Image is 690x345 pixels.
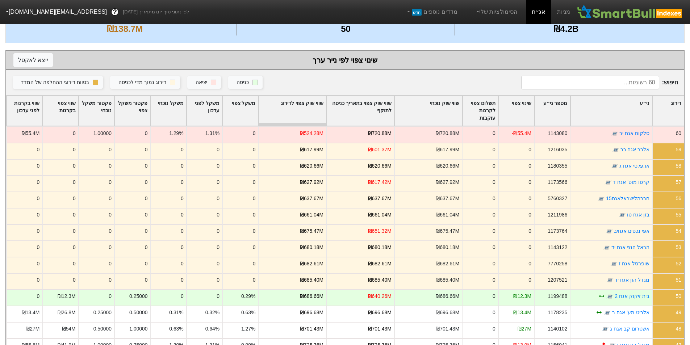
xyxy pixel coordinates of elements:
div: 0 [109,162,112,170]
div: 0 [217,162,219,170]
div: ₪12.3M [513,293,531,300]
div: 55 [676,211,681,219]
div: 0.25000 [129,293,147,300]
div: 0 [493,260,495,268]
div: 0 [493,146,495,153]
div: יציאה [196,79,207,87]
div: 52 [676,260,681,268]
div: ₪620.66M [368,162,392,170]
div: 0 [253,162,256,170]
div: 0 [181,178,184,186]
div: 0 [37,211,40,219]
div: 0 [37,178,40,186]
div: 53 [676,244,681,251]
img: tase link [611,130,618,138]
div: Toggle SortBy [259,96,326,126]
img: tase link [598,195,605,203]
div: 0 [217,195,219,202]
div: ₪675.47M [436,227,459,235]
div: 0 [253,260,256,268]
div: Toggle SortBy [79,96,114,126]
button: דירוג נמוך מדי לכניסה [110,76,180,89]
div: ₪26.8M [58,309,76,316]
div: 0 [109,195,112,202]
div: 60 [676,130,681,137]
div: 1216035 [548,146,567,153]
div: ₪637.67M [368,195,392,202]
div: 1199488 [548,293,567,300]
div: 0 [73,146,76,153]
div: 0 [493,325,495,333]
button: יציאה [187,76,221,89]
div: 0 [528,276,531,284]
div: 0 [253,276,256,284]
a: בית זיקוק אגח 2 [615,293,649,299]
div: 0 [37,276,40,284]
div: ₪620.66M [300,162,323,170]
div: 0 [181,276,184,284]
div: 0 [73,260,76,268]
a: אלבר אגח כב [620,147,649,152]
div: ₪4.2B [457,22,675,35]
span: חיפוש : [521,76,678,89]
a: הראל הנפ אגח יד [611,244,649,250]
div: בטווח דירוגי ההחלפה של המדד [21,79,89,87]
span: ? [113,7,117,17]
div: 0 [145,227,148,235]
a: סלקום אגח יב [619,130,649,136]
div: ₪685.40M [436,276,459,284]
div: 1.00000 [129,325,147,333]
div: 0 [528,195,531,202]
div: 0 [217,260,219,268]
div: ₪524.28M [300,130,323,137]
div: ₪685.40M [300,276,323,284]
div: ₪696.68M [436,309,459,316]
div: Toggle SortBy [115,96,150,126]
img: tase link [602,326,609,333]
div: 1143122 [548,244,567,251]
div: ₪617.42M [368,178,392,186]
div: 0 [217,227,219,235]
img: tase link [619,212,626,219]
div: 1173764 [548,227,567,235]
div: 0.50000 [93,325,112,333]
div: Toggle SortBy [463,96,498,126]
div: ₪27M [26,325,39,333]
div: 0 [109,244,112,251]
div: 0 [145,195,148,202]
div: 0 [217,276,219,284]
a: אלביט מע' אגח ב [612,310,649,315]
div: 0 [181,227,184,235]
div: 0 [253,178,256,186]
div: 1.27% [241,325,255,333]
div: 0 [528,162,531,170]
div: 0 [181,211,184,219]
div: 0.63% [241,309,255,316]
div: Toggle SortBy [7,96,42,126]
div: ₪680.18M [300,244,323,251]
div: 0 [37,146,40,153]
div: 0 [145,162,148,170]
div: 0 [37,293,40,300]
div: 1.00000 [93,130,112,137]
div: ₪12.3M [58,293,76,300]
div: 48 [676,325,681,333]
div: 0 [181,260,184,268]
div: ₪701.43M [300,325,323,333]
div: Toggle SortBy [43,96,78,126]
div: Toggle SortBy [499,96,534,126]
div: ₪696.68M [300,309,323,316]
div: 0 [528,244,531,251]
div: 0 [493,130,495,137]
div: Toggle SortBy [395,96,462,126]
div: 0 [37,244,40,251]
img: tase link [611,163,618,170]
div: 51 [676,276,681,284]
img: tase link [604,310,611,317]
div: 0.32% [205,309,219,316]
div: ₪637.67M [300,195,323,202]
div: 0 [145,146,148,153]
div: ₪720.88M [368,130,392,137]
div: ₪651.32M [368,227,392,235]
div: ₪617.99M [300,146,323,153]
